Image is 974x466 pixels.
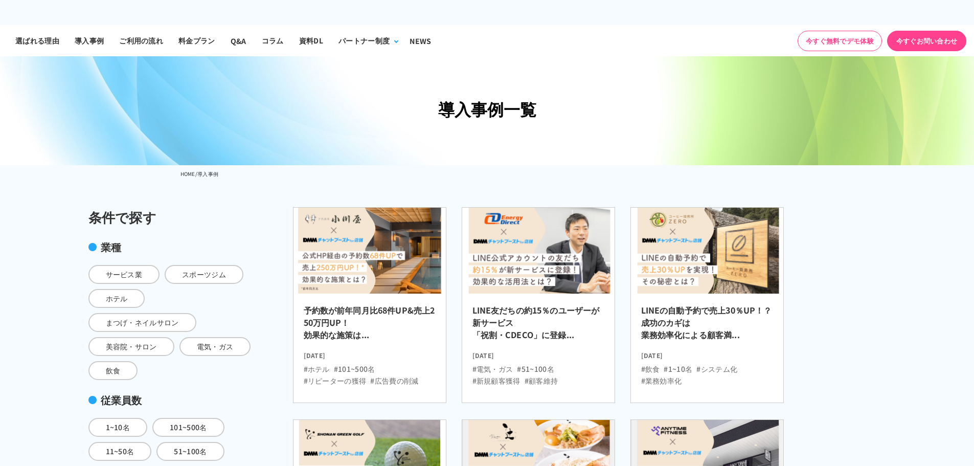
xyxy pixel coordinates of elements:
span: 美容院・サロン [88,337,174,356]
span: まつげ・ネイルサロン [88,313,196,332]
li: / [195,168,197,180]
h2: 予約数が前年同月比68件UP&売上250万円UP！ 効果的な施策は... [304,304,436,347]
a: ご利用の流れ [111,25,171,56]
li: #101~500名 [334,364,375,374]
li: #広告費の削減 [370,375,418,386]
span: 101~500名 [152,418,224,437]
a: NEWS [402,25,439,56]
li: #システム化 [696,364,737,374]
a: LINE友だちの約15％のユーザーが新サービス「祝割・CDECO」に登録... [DATE] #電気・ガス#51~100名#新規顧客獲得#顧客維持 [462,207,615,403]
span: 飲食 [88,361,138,380]
li: #業務効率化 [641,375,682,386]
a: コラム [254,25,291,56]
li: 導入事例 [197,168,218,180]
span: 電気・ガス [179,337,251,356]
li: #顧客維持 [525,375,558,386]
span: サービス業 [88,265,160,284]
li: #1~10名 [664,364,692,374]
span: 1~10名 [88,418,148,437]
h2: LINEの自動予約で売上30％UP！？成功のカギは 業務効率化による顧客満... [641,304,773,347]
a: HOME [180,170,195,177]
li: #51~100名 [517,364,554,374]
li: #新規顧客獲得 [472,375,520,386]
div: 業種 [88,239,252,255]
h2: LINE友だちの約15％のユーザーが新サービス 「祝割・CDECO」に登録... [472,304,604,347]
a: 料金プラン [171,25,223,56]
li: #飲食 [641,364,660,374]
a: 今すぐお問い合わせ [887,31,966,51]
time: [DATE] [641,347,773,360]
div: 従業員数 [88,392,252,408]
span: スポーツジム [165,265,243,284]
a: Q&A [223,25,254,56]
a: 資料DL [291,25,331,56]
li: #リピーターの獲得 [304,375,367,386]
span: 51~100名 [156,442,224,461]
time: [DATE] [304,347,436,360]
li: #電気・ガス [472,364,513,374]
span: ホテル [88,289,145,308]
div: 条件で探す [88,207,252,227]
span: 11~50名 [88,442,152,461]
a: 予約数が前年同月比68件UP&売上250万円UP！効果的な施策は... [DATE] #ホテル#101~500名#リピーターの獲得#広告費の削減 [293,207,446,403]
a: 選ばれる理由 [8,25,67,56]
a: 今すぐ無料でデモ体験 [798,31,882,51]
div: パートナー制度 [338,35,390,46]
time: [DATE] [472,347,604,360]
a: 導入事例 [67,25,111,56]
a: LINEの自動予約で売上30％UP！？成功のカギは業務効率化による顧客満... [DATE] #飲食#1~10名#システム化#業務効率化 [630,207,784,403]
li: #ホテル [304,364,330,374]
h1: 導入事例一覧 [180,97,794,122]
